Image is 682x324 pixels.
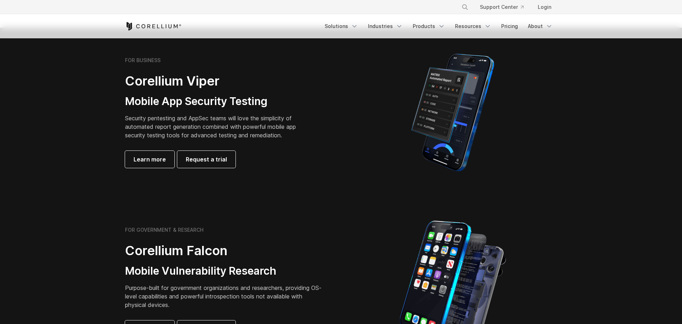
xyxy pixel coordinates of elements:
a: Solutions [320,20,362,33]
h3: Mobile App Security Testing [125,95,307,108]
a: Request a trial [177,151,236,168]
p: Security pentesting and AppSec teams will love the simplicity of automated report generation comb... [125,114,307,139]
span: Request a trial [186,155,227,164]
h3: Mobile Vulnerability Research [125,264,324,278]
h6: FOR BUSINESS [125,57,161,64]
a: Industries [364,20,407,33]
a: Resources [451,20,496,33]
button: Search [459,1,471,13]
div: Navigation Menu [320,20,557,33]
a: Corellium Home [125,22,182,31]
p: Purpose-built for government organizations and researchers, providing OS-level capabilities and p... [125,284,324,309]
div: Navigation Menu [453,1,557,13]
h6: FOR GOVERNMENT & RESEARCH [125,227,204,233]
a: Pricing [497,20,522,33]
h2: Corellium Viper [125,73,307,89]
img: Corellium MATRIX automated report on iPhone showing app vulnerability test results across securit... [399,50,506,175]
span: Learn more [134,155,166,164]
a: Products [408,20,449,33]
a: Support Center [474,1,529,13]
a: About [524,20,557,33]
a: Login [532,1,557,13]
a: Learn more [125,151,174,168]
h2: Corellium Falcon [125,243,324,259]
